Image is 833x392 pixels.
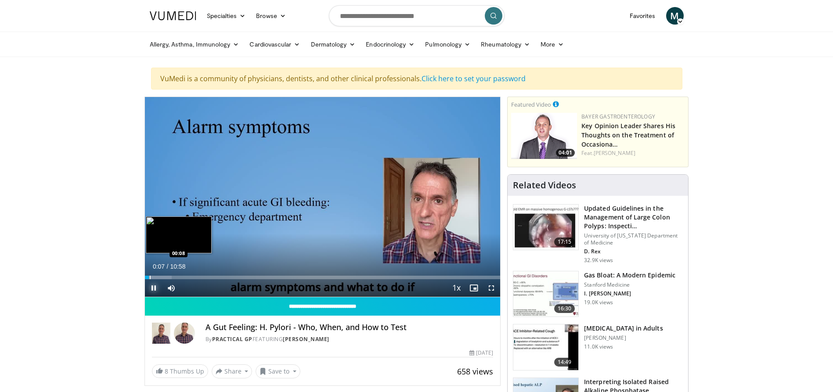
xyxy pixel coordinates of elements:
[584,290,675,297] p: I. [PERSON_NAME]
[584,343,613,350] p: 11.0K views
[584,271,675,280] h3: Gas Bloat: A Modern Epidemic
[513,271,683,317] a: 16:30 Gas Bloat: A Modern Epidemic Stanford Medicine I. [PERSON_NAME] 19.0K views
[420,36,476,53] a: Pulmonology
[256,364,300,378] button: Save to
[584,334,663,342] p: [PERSON_NAME]
[581,122,675,148] a: Key Opinion Leader Shares His Thoughts on the Treatment of Occasiona…
[251,7,291,25] a: Browse
[206,335,493,343] div: By FEATURING
[202,7,251,25] a: Specialties
[594,149,635,157] a: [PERSON_NAME]
[535,36,569,53] a: More
[584,281,675,288] p: Stanford Medicine
[145,276,501,279] div: Progress Bar
[511,101,551,108] small: Featured Video
[422,74,526,83] a: Click here to set your password
[584,248,683,255] p: D. Rex
[513,204,683,264] a: 17:15 Updated Guidelines in the Management of Large Colon Polyps: Inspecti… University of [US_STA...
[144,36,245,53] a: Allergy, Asthma, Immunology
[469,349,493,357] div: [DATE]
[624,7,661,25] a: Favorites
[151,68,682,90] div: VuMedi is a community of physicians, dentists, and other clinical professionals.
[554,237,575,246] span: 17:15
[511,113,577,159] img: 9828b8df-38ad-4333-b93d-bb657251ca89.png.150x105_q85_crop-smart_upscale.png
[554,304,575,313] span: 16:30
[306,36,361,53] a: Dermatology
[153,263,165,270] span: 0:07
[457,366,493,377] span: 658 views
[145,97,501,297] video-js: Video Player
[165,367,168,375] span: 8
[513,324,578,370] img: 11950cd4-d248-4755-8b98-ec337be04c84.150x105_q85_crop-smart_upscale.jpg
[666,7,684,25] a: M
[212,364,252,378] button: Share
[513,324,683,370] a: 14:49 [MEDICAL_DATA] in Adults [PERSON_NAME] 11.0K views
[511,113,577,159] a: 04:01
[513,205,578,250] img: dfcfcb0d-b871-4e1a-9f0c-9f64970f7dd8.150x105_q85_crop-smart_upscale.jpg
[152,364,208,378] a: 8 Thumbs Up
[212,335,252,343] a: Practical GP
[447,279,465,297] button: Playback Rate
[150,11,196,20] img: VuMedi Logo
[206,323,493,332] h4: A Gut Feeling: H. Pylori - Who, When, and How to Test
[554,358,575,367] span: 14:49
[244,36,305,53] a: Cardiovascular
[174,323,195,344] img: Avatar
[581,149,685,157] div: Feat.
[283,335,329,343] a: [PERSON_NAME]
[483,279,500,297] button: Fullscreen
[584,299,613,306] p: 19.0K views
[170,263,185,270] span: 10:58
[584,204,683,230] h3: Updated Guidelines in the Management of Large Colon Polyps: Inspecti…
[581,113,655,120] a: Bayer Gastroenterology
[167,263,169,270] span: /
[476,36,535,53] a: Rheumatology
[146,216,212,253] img: image.jpeg
[513,180,576,191] h4: Related Videos
[162,279,180,297] button: Mute
[584,257,613,264] p: 32.9K views
[556,149,575,157] span: 04:01
[361,36,420,53] a: Endocrinology
[329,5,505,26] input: Search topics, interventions
[145,279,162,297] button: Pause
[584,232,683,246] p: University of [US_STATE] Department of Medicine
[152,323,170,344] img: Practical GP
[513,271,578,317] img: 480ec31d-e3c1-475b-8289-0a0659db689a.150x105_q85_crop-smart_upscale.jpg
[465,279,483,297] button: Enable picture-in-picture mode
[584,324,663,333] h3: [MEDICAL_DATA] in Adults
